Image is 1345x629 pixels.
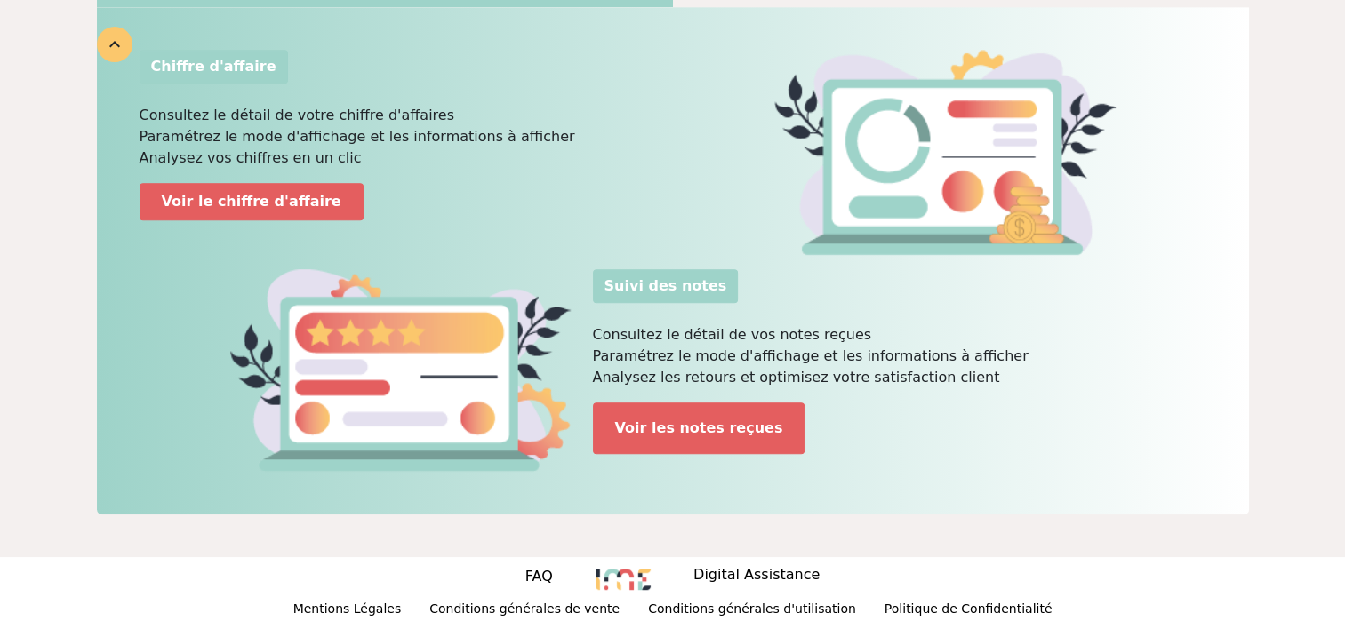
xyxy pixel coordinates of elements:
[140,183,364,220] a: Voir le chiffre d'affaire
[140,105,662,169] p: Consultez le détail de votre chiffre d'affaires Paramétrez le mode d'affichage et les information...
[140,50,288,84] div: Chiffre d'affaire
[293,600,402,622] p: Mentions Légales
[596,569,651,590] img: 8235.png
[230,269,572,473] img: suivinote.png
[593,324,1116,388] p: Consultez le détail de vos notes reçues Paramétrez le mode d'affichage et les informations à affi...
[525,566,553,591] a: FAQ
[593,402,805,454] a: Voir les notes reçues
[97,27,132,62] div: expand_less
[593,269,739,303] div: Suivi des notes
[525,566,553,587] p: FAQ
[774,50,1116,255] img: chiffreaffaire.png
[885,600,1053,622] p: Politique de Confidentialité
[693,564,820,589] p: Digital Assistance
[429,600,620,622] p: Conditions générales de vente
[648,600,856,622] p: Conditions générales d'utilisation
